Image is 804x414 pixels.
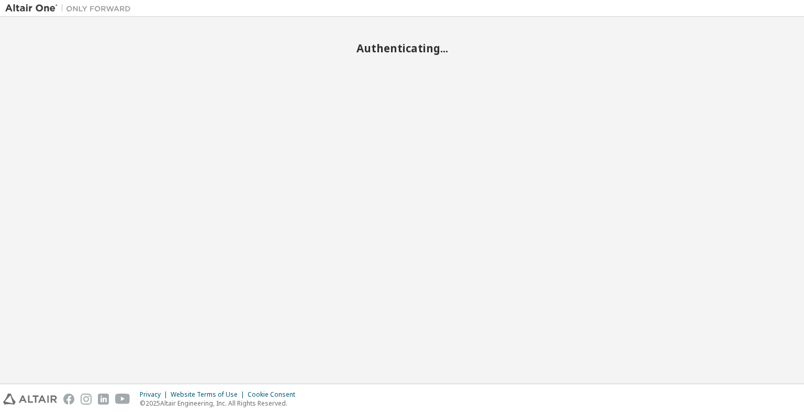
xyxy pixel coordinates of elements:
[63,394,74,405] img: facebook.svg
[115,394,130,405] img: youtube.svg
[98,394,109,405] img: linkedin.svg
[5,41,799,55] h2: Authenticating...
[140,390,171,399] div: Privacy
[248,390,301,399] div: Cookie Consent
[171,390,248,399] div: Website Terms of Use
[140,399,301,408] p: © 2025 Altair Engineering, Inc. All Rights Reserved.
[81,394,92,405] img: instagram.svg
[3,394,57,405] img: altair_logo.svg
[5,3,136,14] img: Altair One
